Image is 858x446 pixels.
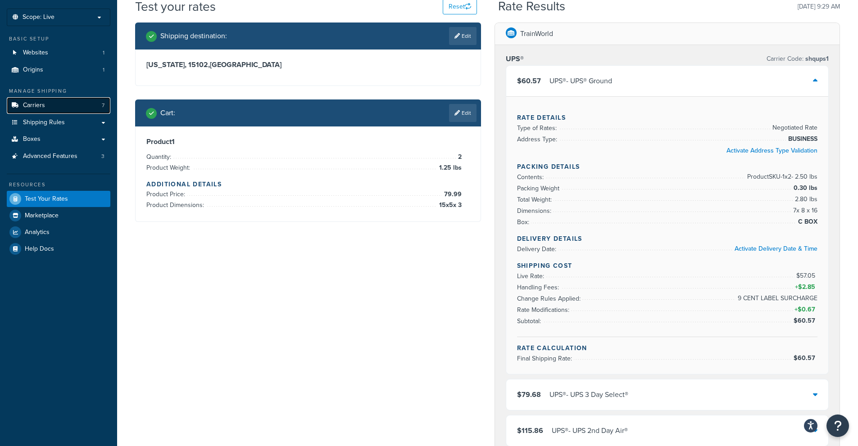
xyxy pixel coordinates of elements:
[449,27,477,45] a: Edit
[794,316,817,325] span: $60.57
[437,200,462,211] span: 15 x 5 x 3
[798,305,817,314] span: $0.67
[101,153,104,160] span: 3
[726,146,817,155] a: Activate Address Type Validation
[23,14,54,21] span: Scope: Live
[549,75,612,87] div: UPS® - UPS® Ground
[517,234,818,243] h4: Delivery Details
[517,354,574,363] span: Final Shipping Rate:
[793,194,817,205] span: 2.80 lbs
[7,131,110,148] a: Boxes
[7,148,110,165] li: Advanced Features
[804,54,829,63] span: shqups1
[23,66,43,74] span: Origins
[25,195,68,203] span: Test Your Rates
[517,244,558,254] span: Delivery Date:
[7,224,110,240] a: Analytics
[23,135,41,143] span: Boxes
[25,229,50,236] span: Analytics
[103,66,104,74] span: 1
[791,205,817,216] span: 7 x 8 x 16
[552,424,628,437] div: UPS® - UPS 2nd Day Air®
[791,183,817,194] span: 0.30 lbs
[517,123,559,133] span: Type of Rates:
[506,54,524,63] h3: UPS®
[517,283,561,292] span: Handling Fees:
[517,217,531,227] span: Box:
[794,353,817,363] span: $60.57
[517,425,543,436] span: $115.86
[549,388,628,401] div: UPS® - UPS 3 Day Select®
[796,216,817,227] span: C BOX
[7,35,110,43] div: Basic Setup
[442,189,462,200] span: 79.99
[7,148,110,165] a: Advanced Features3
[735,293,817,304] span: 9 CENT LABEL SURCHARGE
[23,119,65,126] span: Shipping Rules
[770,122,817,133] span: Negotiated Rate
[517,195,554,204] span: Total Weight:
[146,189,187,199] span: Product Price:
[517,113,818,122] h4: Rate Details
[146,137,470,146] h3: Product 1
[23,102,45,109] span: Carriers
[517,184,562,193] span: Packing Weight
[160,32,227,40] h2: Shipping destination :
[7,181,110,189] div: Resources
[7,62,110,78] li: Origins
[517,343,818,353] h4: Rate Calculation
[456,152,462,162] span: 2
[517,162,818,171] h4: Packing Details
[7,87,110,95] div: Manage Shipping
[23,49,48,57] span: Websites
[798,0,840,13] p: [DATE] 9:29 AM
[793,304,817,315] span: +
[25,212,59,220] span: Marketplace
[745,171,817,182] span: Product SKU-1 x 2 - 2.50 lbs
[7,45,110,61] li: Websites
[826,414,849,437] button: Open Resource Center
[7,241,110,257] a: Help Docs
[517,261,818,270] h4: Shipping Cost
[146,200,206,210] span: Product Dimensions:
[520,27,553,40] p: TrainWorld
[735,244,817,253] a: Activate Delivery Date & Time
[517,316,543,326] span: Subtotal:
[146,60,470,69] h3: [US_STATE], 15102 , [GEOGRAPHIC_DATA]
[437,162,462,173] span: 1.25 lbs
[517,305,572,315] span: Rate Modifications:
[7,114,110,131] a: Shipping Rules
[7,97,110,114] a: Carriers7
[102,102,104,109] span: 7
[517,76,541,86] span: $60.57
[146,152,173,162] span: Quantity:
[7,62,110,78] a: Origins1
[793,282,817,293] span: +
[517,206,554,216] span: Dimensions:
[517,271,546,281] span: Live Rate:
[160,109,175,117] h2: Cart :
[517,135,559,144] span: Address Type:
[767,53,829,65] p: Carrier Code:
[798,282,817,292] span: $2.85
[517,172,546,182] span: Contents:
[103,49,104,57] span: 1
[517,294,583,303] span: Change Rules Applied:
[786,134,817,144] span: BUSINESS
[23,153,77,160] span: Advanced Features
[449,104,477,122] a: Edit
[7,191,110,207] a: Test Your Rates
[7,45,110,61] a: Websites1
[25,245,54,253] span: Help Docs
[146,163,192,172] span: Product Weight:
[7,97,110,114] li: Carriers
[7,207,110,224] a: Marketplace
[796,271,817,280] span: $57.05
[146,180,470,189] h4: Additional Details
